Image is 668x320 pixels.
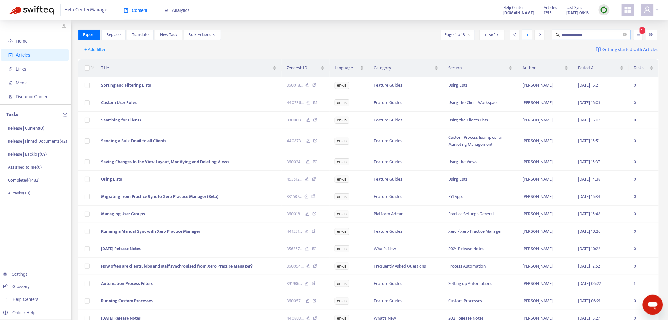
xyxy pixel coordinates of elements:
span: 360024 ... [287,158,303,165]
span: left [513,33,517,37]
td: 1 [629,275,659,292]
td: Using the Clients Lists [443,112,517,129]
span: Bulk Actions [189,31,216,38]
span: [DATE] 12:52 [578,262,600,270]
div: 1 [522,30,532,40]
span: appstore [624,6,632,14]
span: unordered-list [636,32,640,37]
img: Swifteq [9,6,54,15]
span: account-book [8,53,13,57]
img: image-link [596,47,601,52]
td: 0 [629,292,659,310]
td: Frequently Asked Questions [369,258,443,275]
span: [DATE] 06:21 [578,297,601,305]
span: [DATE] 15:37 [578,158,600,165]
td: 2024 Release Notes [443,240,517,258]
span: Last Sync [567,4,583,11]
td: Using Lists [443,77,517,94]
td: [PERSON_NAME] [517,129,573,153]
span: [DATE] 06:22 [578,280,601,287]
span: Export [83,31,95,38]
td: [PERSON_NAME] [517,292,573,310]
td: 0 [629,223,659,240]
button: Translate [127,30,154,40]
span: [DATE] 10:22 [578,245,601,252]
span: link [8,67,13,71]
span: Custom User Roles [101,99,137,106]
span: 360018 ... [287,82,303,89]
span: down [213,33,216,36]
td: Process Automation [443,258,517,275]
span: user [644,6,651,14]
span: 391986 ... [287,280,302,287]
span: en-us [335,298,349,305]
td: FYI Apps [443,188,517,206]
iframe: Button to launch messaging window [643,295,663,315]
span: 980003 ... [287,117,304,124]
span: 1 - 15 of 31 [485,32,500,38]
span: [DATE] 14:38 [578,175,601,183]
td: 0 [629,206,659,223]
td: 0 [629,153,659,171]
span: Language [335,65,359,71]
a: Glossary [3,284,30,289]
span: + Add filter [85,46,106,53]
span: Help Center [504,4,524,11]
td: [PERSON_NAME] [517,223,573,240]
td: Using Lists [443,171,517,188]
td: Feature Guides [369,153,443,171]
td: Feature Guides [369,77,443,94]
span: Help Centers [13,297,39,302]
span: Migrating from Practice Sync to Xero Practice Manager (Beta) [101,193,218,200]
strong: 1755 [544,9,552,16]
span: Running Custom Processes [101,297,153,305]
span: Tasks [634,65,648,71]
td: Feature Guides [369,188,443,206]
span: en-us [335,280,349,287]
span: Saving Changes to the View Layout, Modifying and Deleting Views [101,158,229,165]
td: Setting up Automations [443,275,517,292]
span: 360054 ... [287,263,304,270]
span: 356357 ... [287,245,302,252]
td: [PERSON_NAME] [517,171,573,188]
span: container [8,95,13,99]
td: What's New [369,240,443,258]
td: 0 [629,188,659,206]
span: en-us [335,176,349,183]
img: sync.dc5367851b00ba804db3.png [600,6,608,14]
span: en-us [335,263,349,270]
td: Using the Views [443,153,517,171]
span: [DATE] 15:51 [578,137,600,145]
p: All tasks ( 111 ) [8,190,30,196]
span: area-chart [164,8,168,13]
span: 440873 ... [287,138,304,145]
th: Language [330,59,369,77]
td: Feature Guides [369,171,443,188]
span: en-us [335,211,349,218]
span: home [8,39,13,43]
td: Feature Guides [369,94,443,112]
td: Platform Admin [369,206,443,223]
span: Links [16,66,26,71]
p: Release | Current ( 0 ) [8,125,44,132]
span: Replace [106,31,121,38]
td: [PERSON_NAME] [517,206,573,223]
p: Release | Backlog ( 69 ) [8,151,47,157]
th: Category [369,59,443,77]
td: [PERSON_NAME] [517,258,573,275]
span: en-us [335,117,349,124]
strong: [DOMAIN_NAME] [504,9,534,16]
td: [PERSON_NAME] [517,112,573,129]
td: Feature Guides [369,223,443,240]
span: Help Center Manager [65,4,110,16]
span: [DATE] 10:26 [578,228,601,235]
td: 0 [629,171,659,188]
td: Custom Processes [443,292,517,310]
td: 0 [629,240,659,258]
span: down [91,65,95,69]
span: close-circle [623,33,627,36]
span: New Task [160,31,177,38]
span: Edited At [578,65,619,71]
span: 440736 ... [287,99,304,106]
span: search [556,33,560,37]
